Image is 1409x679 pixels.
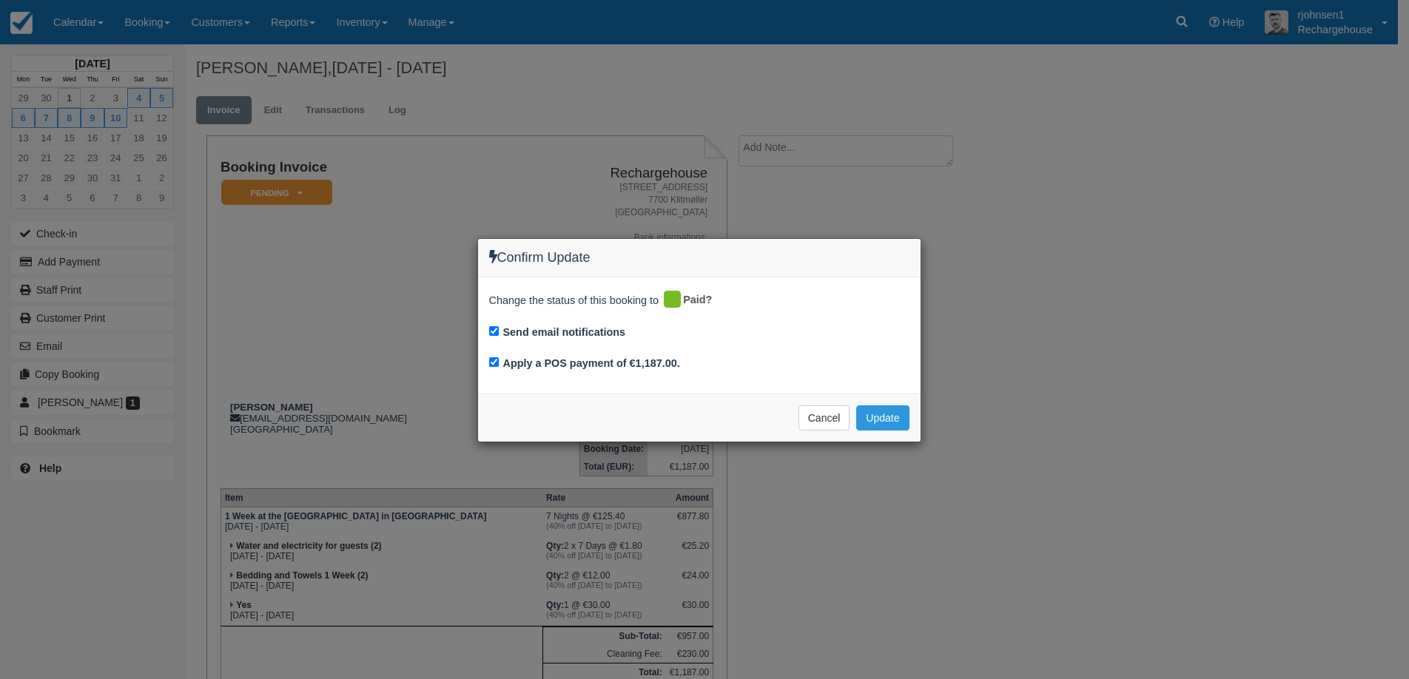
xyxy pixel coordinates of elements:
label: Apply a POS payment of €1,187.00. [503,357,680,369]
span: Change the status of this booking to [489,293,659,312]
h4: Confirm Update [489,250,909,266]
button: Cancel [798,405,850,430]
div: Paid? [662,288,723,312]
label: Send email notifications [503,325,626,340]
button: Update [856,405,909,430]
